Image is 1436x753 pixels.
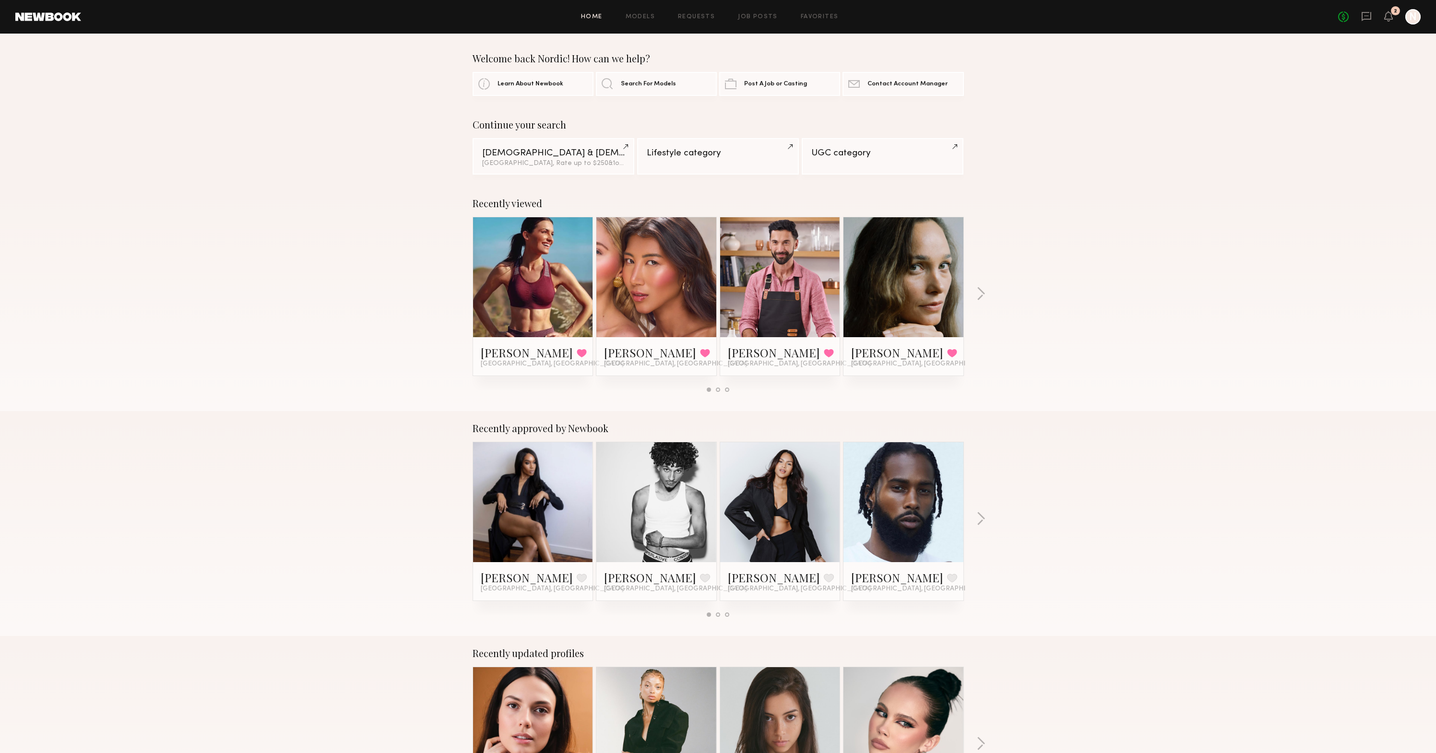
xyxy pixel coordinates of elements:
div: Recently updated profiles [473,647,964,659]
div: [GEOGRAPHIC_DATA], Rate up to $250 [482,160,625,167]
div: UGC category [811,149,954,158]
span: & 1 other filter [608,160,650,166]
div: [DEMOGRAPHIC_DATA] & [DEMOGRAPHIC_DATA] Models [482,149,625,158]
div: Welcome back Nordic! How can we help? [473,53,964,64]
a: Learn About Newbook [473,72,593,96]
span: [GEOGRAPHIC_DATA], [GEOGRAPHIC_DATA] [851,585,994,593]
a: [PERSON_NAME] [481,570,573,585]
a: Models [626,14,655,20]
a: [PERSON_NAME] [728,345,820,360]
span: Post A Job or Casting [744,81,807,87]
div: 2 [1394,9,1397,14]
a: Lifestyle category [637,138,799,175]
div: Recently approved by Newbook [473,423,964,434]
span: [GEOGRAPHIC_DATA], [GEOGRAPHIC_DATA] [481,585,624,593]
div: Lifestyle category [647,149,789,158]
span: [GEOGRAPHIC_DATA], [GEOGRAPHIC_DATA] [728,360,871,368]
a: UGC category [802,138,963,175]
span: [GEOGRAPHIC_DATA], [GEOGRAPHIC_DATA] [728,585,871,593]
a: [PERSON_NAME] [604,570,696,585]
a: Requests [678,14,715,20]
span: Search For Models [621,81,676,87]
span: [GEOGRAPHIC_DATA], [GEOGRAPHIC_DATA] [604,585,747,593]
a: Post A Job or Casting [719,72,840,96]
a: [PERSON_NAME] [728,570,820,585]
a: Contact Account Manager [843,72,963,96]
a: [PERSON_NAME] [481,345,573,360]
a: Job Posts [738,14,778,20]
span: [GEOGRAPHIC_DATA], [GEOGRAPHIC_DATA] [851,360,994,368]
a: Favorites [801,14,839,20]
a: N [1405,9,1421,24]
span: Learn About Newbook [498,81,563,87]
a: [PERSON_NAME] [851,570,943,585]
div: Recently viewed [473,198,964,209]
a: [DEMOGRAPHIC_DATA] & [DEMOGRAPHIC_DATA] Models[GEOGRAPHIC_DATA], Rate up to $250&1other filter [473,138,634,175]
a: Search For Models [596,72,717,96]
span: [GEOGRAPHIC_DATA], [GEOGRAPHIC_DATA] [481,360,624,368]
a: Home [581,14,603,20]
span: Contact Account Manager [867,81,948,87]
div: Continue your search [473,119,964,130]
a: [PERSON_NAME] [604,345,696,360]
span: [GEOGRAPHIC_DATA], [GEOGRAPHIC_DATA] [604,360,747,368]
a: [PERSON_NAME] [851,345,943,360]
